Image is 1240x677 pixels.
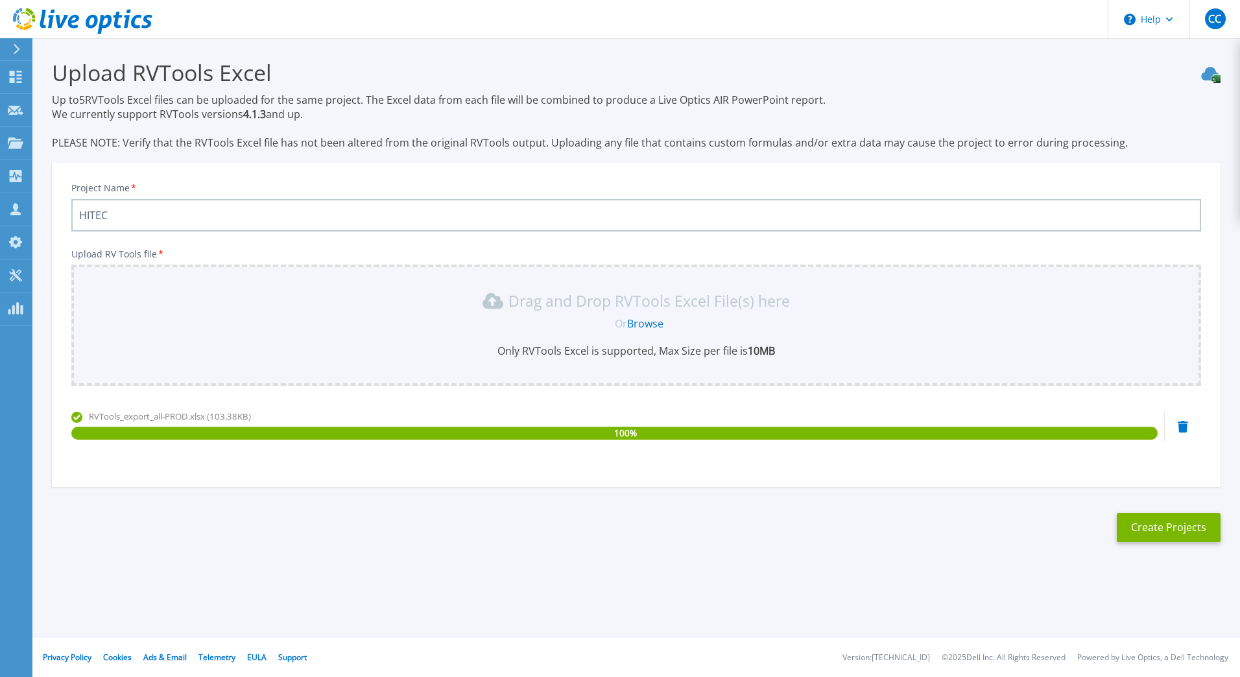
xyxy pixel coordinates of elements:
h3: Upload RVTools Excel [52,58,1221,88]
span: 100 % [614,427,637,440]
a: Ads & Email [143,652,187,663]
a: Support [278,652,307,663]
a: EULA [247,652,267,663]
a: Browse [627,316,663,331]
div: Drag and Drop RVTools Excel File(s) here OrBrowseOnly RVTools Excel is supported, Max Size per fi... [79,291,1193,358]
strong: 4.1.3 [243,107,266,121]
li: Powered by Live Optics, a Dell Technology [1077,654,1228,662]
label: Project Name [71,184,137,193]
p: Drag and Drop RVTools Excel File(s) here [508,294,790,307]
p: Up to 5 RVTools Excel files can be uploaded for the same project. The Excel data from each file w... [52,93,1221,150]
li: Version: [TECHNICAL_ID] [842,654,930,662]
a: Privacy Policy [43,652,91,663]
a: Cookies [103,652,132,663]
span: CC [1208,14,1221,24]
p: Upload RV Tools file [71,249,1201,259]
b: 10MB [748,344,775,358]
li: © 2025 Dell Inc. All Rights Reserved [942,654,1066,662]
span: RVTools_export_all-PROD.xlsx (103.38KB) [89,410,251,422]
p: Only RVTools Excel is supported, Max Size per file is [79,344,1193,358]
button: Create Projects [1117,513,1221,542]
a: Telemetry [198,652,235,663]
input: Enter Project Name [71,199,1201,232]
span: Or [615,316,627,331]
